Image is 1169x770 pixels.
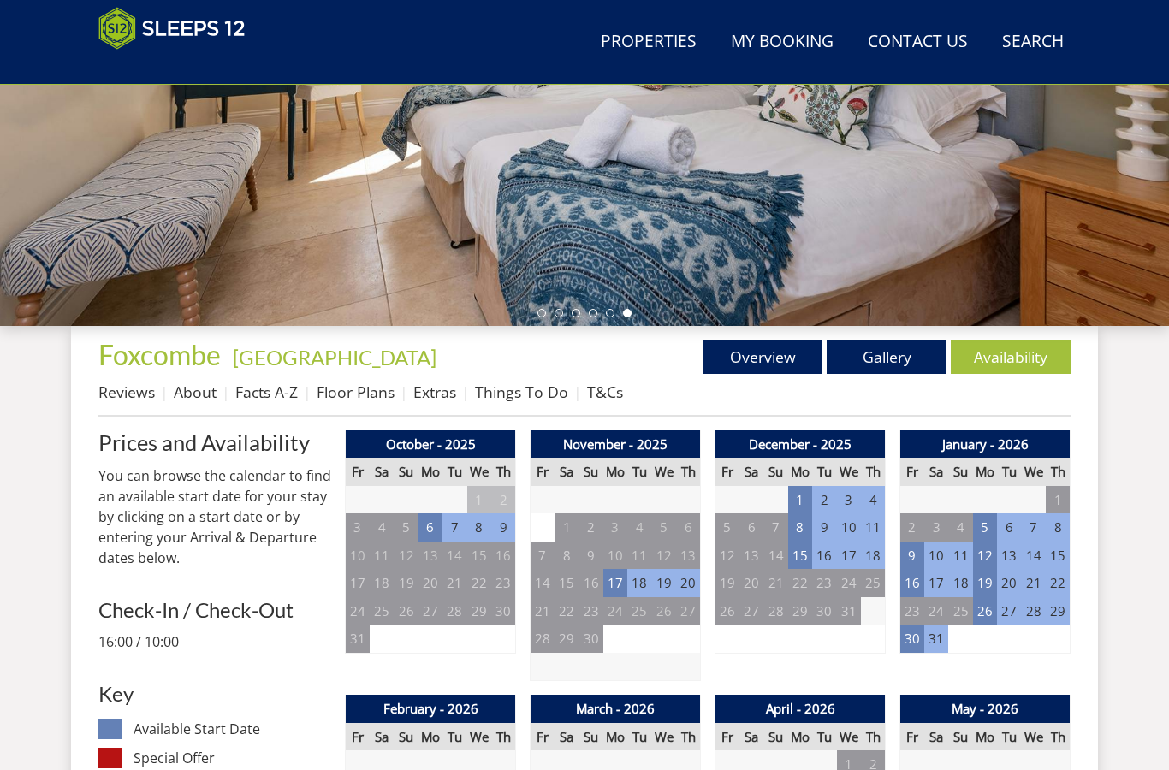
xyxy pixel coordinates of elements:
td: 18 [627,569,651,597]
td: 10 [924,542,948,570]
a: Contact Us [861,23,975,62]
th: Tu [997,458,1021,486]
th: Su [579,723,602,751]
th: Mo [418,723,442,751]
td: 11 [861,513,885,542]
th: Mo [603,458,627,486]
th: Tu [627,458,651,486]
th: Su [948,458,972,486]
td: 11 [627,542,651,570]
td: 11 [370,542,394,570]
h2: Prices and Availability [98,430,331,454]
td: 3 [837,486,861,514]
th: Th [861,723,885,751]
td: 30 [900,625,924,653]
td: 27 [997,597,1021,625]
td: 13 [676,542,700,570]
td: 29 [788,597,812,625]
td: 19 [973,569,997,597]
td: 5 [715,513,739,542]
th: December - 2025 [715,430,886,459]
td: 2 [491,486,515,514]
td: 26 [715,597,739,625]
td: 11 [948,542,972,570]
th: We [837,458,861,486]
td: 26 [973,597,997,625]
th: Th [491,458,515,486]
th: We [837,723,861,751]
th: Su [394,723,418,751]
td: 9 [812,513,836,542]
a: Search [995,23,1071,62]
a: Overview [703,340,822,374]
td: 18 [861,542,885,570]
dd: Available Start Date [134,719,331,739]
td: 13 [997,542,1021,570]
td: 13 [739,542,763,570]
th: We [467,723,491,751]
td: 3 [603,513,627,542]
td: 18 [370,569,394,597]
td: 25 [370,597,394,625]
td: 16 [900,569,924,597]
th: Su [763,723,787,751]
td: 15 [1046,542,1070,570]
td: 7 [531,542,555,570]
td: 14 [531,569,555,597]
img: Sleeps 12 [98,7,246,50]
th: Tu [812,723,836,751]
th: May - 2026 [900,695,1071,723]
td: 21 [442,569,466,597]
a: Things To Do [475,382,568,402]
td: 22 [1046,569,1070,597]
td: 12 [973,542,997,570]
td: 29 [555,625,579,653]
th: Fr [715,723,739,751]
a: My Booking [724,23,840,62]
td: 27 [676,597,700,625]
td: 31 [837,597,861,625]
th: Mo [973,723,997,751]
th: Tu [997,723,1021,751]
td: 20 [997,569,1021,597]
th: February - 2026 [346,695,516,723]
th: Su [579,458,602,486]
td: 8 [1046,513,1070,542]
th: We [467,458,491,486]
th: Mo [418,458,442,486]
th: Fr [531,723,555,751]
td: 23 [491,569,515,597]
iframe: Customer reviews powered by Trustpilot [90,60,270,74]
td: 1 [467,486,491,514]
td: 30 [579,625,602,653]
td: 17 [924,569,948,597]
td: 14 [1022,542,1046,570]
td: 3 [346,513,370,542]
a: Gallery [827,340,946,374]
td: 2 [579,513,602,542]
th: January - 2026 [900,430,1071,459]
td: 18 [948,569,972,597]
td: 20 [676,569,700,597]
td: 6 [418,513,442,542]
th: Sa [924,458,948,486]
th: Fr [900,723,924,751]
td: 16 [812,542,836,570]
td: 25 [861,569,885,597]
th: Mo [788,723,812,751]
td: 3 [924,513,948,542]
td: 5 [973,513,997,542]
td: 29 [1046,597,1070,625]
td: 1 [555,513,579,542]
td: 6 [676,513,700,542]
td: 17 [346,569,370,597]
a: Availability [951,340,1071,374]
td: 15 [467,542,491,570]
span: - [226,345,436,370]
td: 7 [442,513,466,542]
td: 20 [418,569,442,597]
td: 23 [900,597,924,625]
th: Th [1046,458,1070,486]
td: 6 [739,513,763,542]
th: We [652,723,676,751]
